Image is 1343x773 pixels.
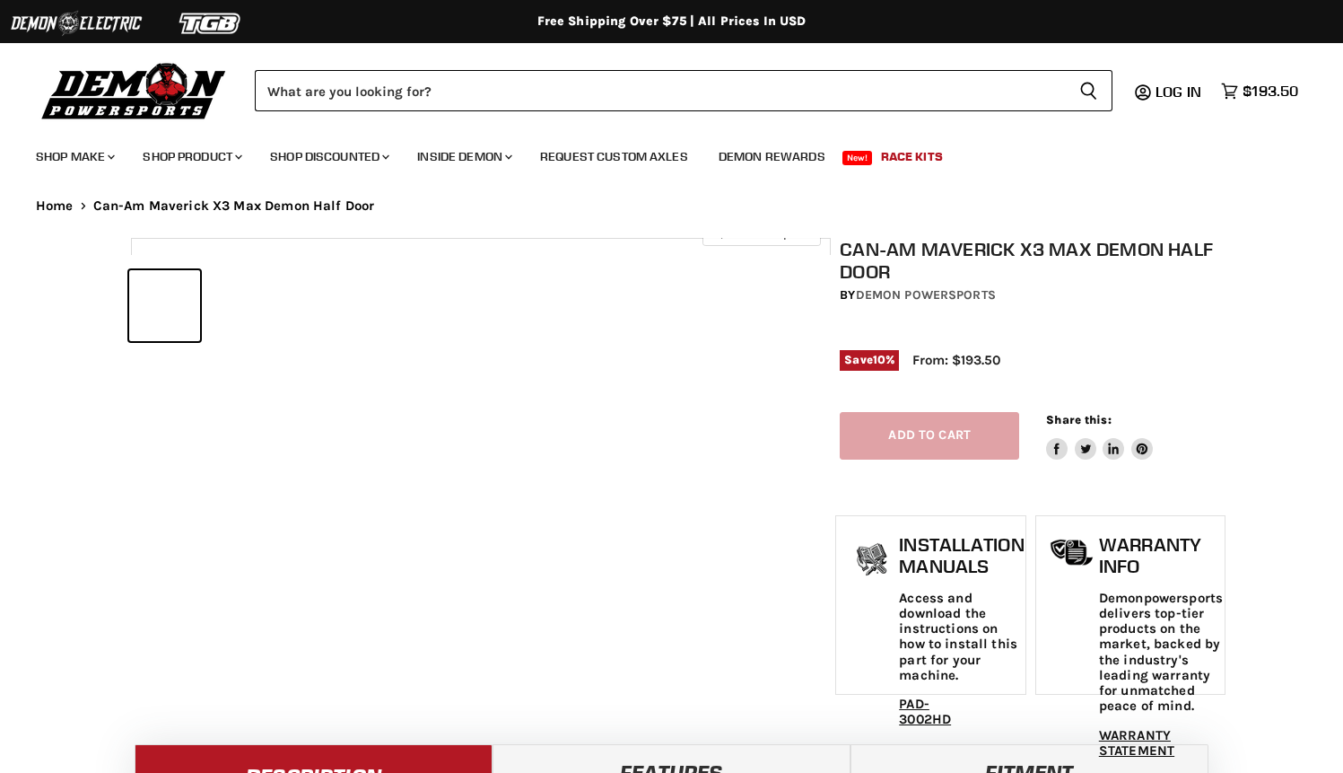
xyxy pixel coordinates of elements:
ul: Main menu [22,131,1294,175]
a: Demon Rewards [705,138,839,175]
span: Save % [840,350,899,370]
span: From: $193.50 [912,352,1000,368]
span: Share this: [1046,413,1111,426]
span: Click to expand [711,226,811,240]
a: Log in [1147,83,1212,100]
span: Can-Am Maverick X3 Max Demon Half Door [93,198,375,214]
a: Shop Product [129,138,253,175]
a: Request Custom Axles [527,138,702,175]
a: Shop Make [22,138,126,175]
h1: Warranty Info [1099,534,1223,576]
div: by [840,285,1221,305]
h1: Installation Manuals [899,534,1024,576]
span: Log in [1156,83,1201,101]
aside: Share this: [1046,412,1153,460]
img: TGB Logo 2 [144,6,278,40]
img: Demon Electric Logo 2 [9,6,144,40]
p: Demonpowersports delivers top-tier products on the market, backed by the industry's leading warra... [1099,591,1223,715]
input: Search [255,70,1065,111]
img: warranty-icon.png [1050,539,1094,567]
a: WARRANTY STATEMENT [1099,727,1174,759]
a: Shop Discounted [257,138,400,175]
a: Inside Demon [404,138,523,175]
span: 10 [873,353,885,366]
span: New! [842,151,873,165]
button: IMAGE thumbnail [129,270,200,341]
a: Home [36,198,74,214]
a: PAD-3002HD [899,696,951,727]
a: $193.50 [1212,78,1307,104]
form: Product [255,70,1112,111]
p: Access and download the instructions on how to install this part for your machine. [899,591,1024,684]
h1: Can-Am Maverick X3 Max Demon Half Door [840,238,1221,283]
button: Search [1065,70,1112,111]
img: Demon Powersports [36,58,232,122]
span: $193.50 [1243,83,1298,100]
img: install_manual-icon.png [850,539,894,584]
a: Demon Powersports [856,287,996,303]
a: Race Kits [868,138,956,175]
